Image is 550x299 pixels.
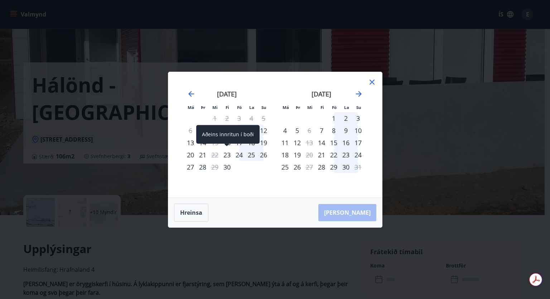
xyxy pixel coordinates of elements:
[328,112,340,124] div: 1
[303,161,315,173] td: Not available. miðvikudagur, 27. maí 2026
[303,124,315,137] td: Not available. miðvikudagur, 6. maí 2026
[328,124,340,137] td: Choose föstudagur, 8. maí 2026 as your check-in date. It’s available.
[226,105,229,110] small: Fi
[320,105,324,110] small: Fi
[303,149,315,161] td: Not available. miðvikudagur, 20. maí 2026
[291,137,303,149] div: 12
[340,161,352,173] td: Choose laugardagur, 30. maí 2026 as your check-in date. It’s available.
[233,149,245,161] td: Choose föstudagur, 24. apríl 2026 as your check-in date. It’s available.
[328,161,340,173] div: 29
[257,124,270,137] td: Choose sunnudagur, 12. apríl 2026 as your check-in date. It’s available.
[352,124,364,137] div: 10
[354,90,363,98] div: Move forward to switch to the next month.
[340,112,352,124] td: Choose laugardagur, 2. maí 2026 as your check-in date. It’s available.
[340,149,352,161] div: 23
[221,124,233,137] div: Aðeins innritun í boði
[315,149,328,161] td: Choose fimmtudagur, 21. maí 2026 as your check-in date. It’s available.
[257,137,270,149] td: Choose sunnudagur, 19. apríl 2026 as your check-in date. It’s available.
[279,161,291,173] div: 25
[279,137,291,149] div: 11
[184,137,197,149] td: Choose mánudagur, 13. apríl 2026 as your check-in date. It’s available.
[291,124,303,137] div: 5
[352,112,364,124] div: 3
[184,124,197,137] td: Not available. mánudagur, 6. apríl 2026
[197,161,209,173] td: Choose þriðjudagur, 28. apríl 2026 as your check-in date. It’s available.
[352,124,364,137] td: Choose sunnudagur, 10. maí 2026 as your check-in date. It’s available.
[177,81,373,189] div: Calendar
[352,161,364,173] div: Aðeins útritun í boði
[340,112,352,124] div: 2
[315,161,328,173] td: Choose fimmtudagur, 28. maí 2026 as your check-in date. It’s available.
[279,161,291,173] td: Choose mánudagur, 25. maí 2026 as your check-in date. It’s available.
[221,124,233,137] td: Choose fimmtudagur, 9. apríl 2026 as your check-in date. It’s available.
[245,149,257,161] td: Choose laugardagur, 25. apríl 2026 as your check-in date. It’s available.
[233,124,245,137] div: 10
[328,112,340,124] td: Choose föstudagur, 1. maí 2026 as your check-in date. It’s available.
[245,149,257,161] div: 25
[340,124,352,137] div: 9
[221,149,233,161] div: Aðeins innritun í boði
[296,105,300,110] small: Þr
[340,149,352,161] td: Choose laugardagur, 23. maí 2026 as your check-in date. It’s available.
[328,149,340,161] td: Choose föstudagur, 22. maí 2026 as your check-in date. It’s available.
[184,137,197,149] div: 13
[237,105,242,110] small: Fö
[352,137,364,149] div: 17
[221,161,233,173] td: Choose fimmtudagur, 30. apríl 2026 as your check-in date. It’s available.
[291,149,303,161] td: Choose þriðjudagur, 19. maí 2026 as your check-in date. It’s available.
[257,149,270,161] td: Choose sunnudagur, 26. apríl 2026 as your check-in date. It’s available.
[315,124,328,137] div: Aðeins innritun í boði
[197,149,209,161] div: 21
[340,137,352,149] div: 16
[291,149,303,161] div: 19
[291,161,303,173] td: Choose þriðjudagur, 26. maí 2026 as your check-in date. It’s available.
[328,137,340,149] td: Choose föstudagur, 15. maí 2026 as your check-in date. It’s available.
[352,149,364,161] div: 24
[344,105,349,110] small: La
[196,125,260,144] div: Aðeins innritun í boði
[352,161,364,173] td: Not available. sunnudagur, 31. maí 2026
[328,149,340,161] div: 22
[312,90,331,98] strong: [DATE]
[221,112,233,124] td: Not available. fimmtudagur, 2. apríl 2026
[315,149,328,161] div: Aðeins innritun í boði
[201,105,205,110] small: Þr
[291,124,303,137] td: Choose þriðjudagur, 5. maí 2026 as your check-in date. It’s available.
[261,105,266,110] small: Su
[340,161,352,173] div: 30
[328,161,340,173] td: Choose föstudagur, 29. maí 2026 as your check-in date. It’s available.
[209,112,221,124] td: Not available. miðvikudagur, 1. apríl 2026
[245,124,257,137] div: 11
[303,137,315,149] div: Aðeins útritun í boði
[249,105,254,110] small: La
[352,112,364,124] td: Choose sunnudagur, 3. maí 2026 as your check-in date. It’s available.
[328,124,340,137] div: 8
[217,90,237,98] strong: [DATE]
[303,149,315,161] div: Aðeins útritun í boði
[184,149,197,161] div: 20
[328,137,340,149] div: 15
[184,149,197,161] td: Choose mánudagur, 20. apríl 2026 as your check-in date. It’s available.
[340,124,352,137] td: Choose laugardagur, 9. maí 2026 as your check-in date. It’s available.
[257,124,270,137] div: 12
[279,137,291,149] td: Choose mánudagur, 11. maí 2026 as your check-in date. It’s available.
[352,149,364,161] td: Choose sunnudagur, 24. maí 2026 as your check-in date. It’s available.
[257,112,270,124] td: Not available. sunnudagur, 5. apríl 2026
[209,161,221,173] td: Not available. miðvikudagur, 29. apríl 2026
[279,124,291,137] div: 4
[209,149,221,161] div: Aðeins útritun í boði
[221,161,233,173] div: Aðeins innritun í boði
[315,137,328,149] div: Aðeins innritun í boði
[212,105,218,110] small: Mi
[303,124,315,137] div: Aðeins útritun í boði
[245,124,257,137] td: Choose laugardagur, 11. apríl 2026 as your check-in date. It’s available.
[209,124,221,137] td: Not available. miðvikudagur, 8. apríl 2026
[315,124,328,137] td: Choose fimmtudagur, 7. maí 2026 as your check-in date. It’s available.
[197,161,209,173] div: 28
[257,149,270,161] div: 26
[303,161,315,173] div: Aðeins útritun í boði
[315,161,328,173] div: Aðeins innritun í boði
[233,149,245,161] div: 24
[291,161,303,173] div: 26
[356,105,361,110] small: Su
